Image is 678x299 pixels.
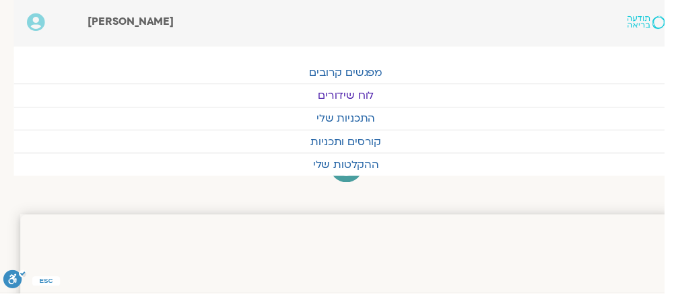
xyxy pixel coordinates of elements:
span: [PERSON_NAME] [90,15,177,30]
